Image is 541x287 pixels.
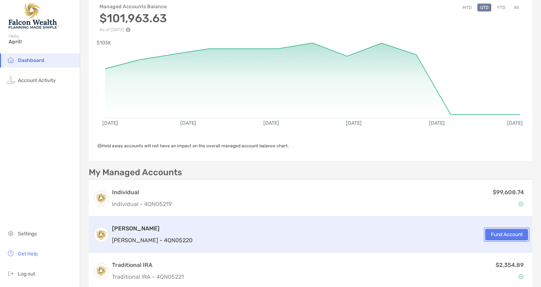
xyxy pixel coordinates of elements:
[112,200,172,209] p: Individual - 4QN05219
[493,188,524,197] p: $99,608.74
[97,40,111,46] text: $105K
[102,120,118,126] text: [DATE]
[6,76,15,84] img: activity icon
[6,249,15,258] img: get-help icon
[6,269,15,278] img: logout icon
[429,120,445,126] text: [DATE]
[518,201,523,206] img: Account Status icon
[346,120,362,126] text: [DATE]
[18,57,44,63] span: Dashboard
[18,251,38,257] span: Get Help
[494,4,508,11] button: YTD
[460,4,474,11] button: MTD
[180,120,196,126] text: [DATE]
[9,39,75,45] span: April!
[99,4,167,10] h4: Managed Accounts Balance
[89,168,182,177] p: My Managed Accounts
[112,188,172,197] h3: Individual
[99,27,167,32] p: As of [DATE]
[94,264,108,278] img: logo account
[485,229,528,240] button: Fund Account
[496,260,524,269] p: $2,354.89
[94,228,108,242] img: logo account
[6,56,15,64] img: household icon
[126,27,131,32] img: Performance Info
[97,143,289,148] span: Held away accounts will not have an impact on the overall managed account balance chart.
[518,274,523,279] img: Account Status icon
[18,271,35,277] span: Log out
[112,261,184,269] h3: Traditional IRA
[507,120,523,126] text: [DATE]
[511,4,522,11] button: All
[94,191,108,205] img: logo account
[112,236,192,245] p: [PERSON_NAME] - 4QN05220
[6,229,15,238] img: settings icon
[112,272,184,281] p: Traditional IRA - 4QN05221
[477,4,491,11] button: QTD
[112,224,192,233] h3: [PERSON_NAME]
[99,11,167,25] h3: $101,963.63
[9,3,59,29] img: Falcon Wealth Planning Logo
[263,120,279,126] text: [DATE]
[18,231,37,237] span: Settings
[18,77,56,83] span: Account Activity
